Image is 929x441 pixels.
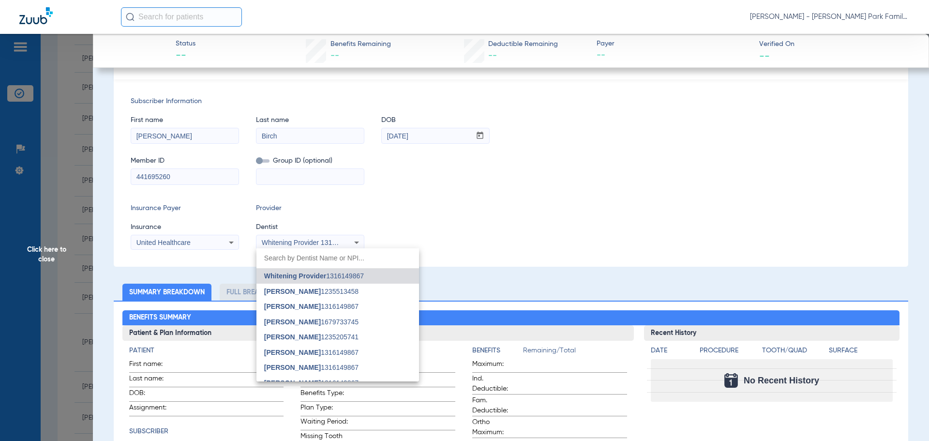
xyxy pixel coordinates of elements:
[264,364,359,371] span: 1316149867
[264,272,326,280] span: Whitening Provider
[264,379,321,387] span: [PERSON_NAME]
[264,349,359,356] span: 1316149867
[264,303,321,310] span: [PERSON_NAME]
[264,349,321,356] span: [PERSON_NAME]
[256,248,419,268] input: dropdown search
[264,288,321,295] span: [PERSON_NAME]
[264,303,359,310] span: 1316149867
[264,364,321,371] span: [PERSON_NAME]
[264,334,359,340] span: 1235205741
[264,288,359,295] span: 1235513458
[264,318,321,326] span: [PERSON_NAME]
[264,380,359,386] span: 1316149867
[264,273,364,279] span: 1316149867
[264,333,321,341] span: [PERSON_NAME]
[264,319,359,325] span: 1679733745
